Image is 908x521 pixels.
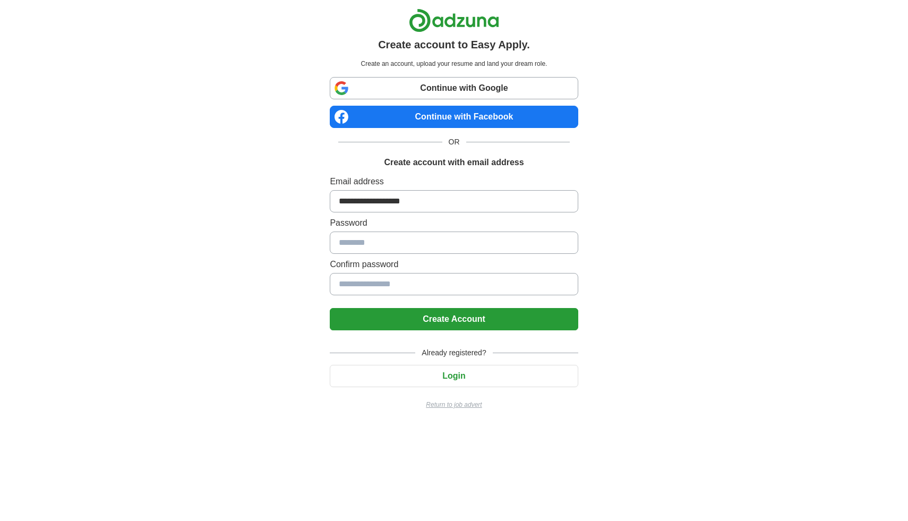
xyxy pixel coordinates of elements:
a: Return to job advert [330,400,578,409]
h1: Create account with email address [384,156,524,169]
label: Password [330,217,578,229]
h1: Create account to Easy Apply. [378,37,530,53]
label: Email address [330,175,578,188]
button: Create Account [330,308,578,330]
a: Continue with Google [330,77,578,99]
a: Login [330,371,578,380]
span: OR [442,136,466,148]
span: Already registered? [415,347,492,358]
button: Login [330,365,578,387]
a: Continue with Facebook [330,106,578,128]
img: Adzuna logo [409,8,499,32]
label: Confirm password [330,258,578,271]
p: Create an account, upload your resume and land your dream role. [332,59,576,69]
